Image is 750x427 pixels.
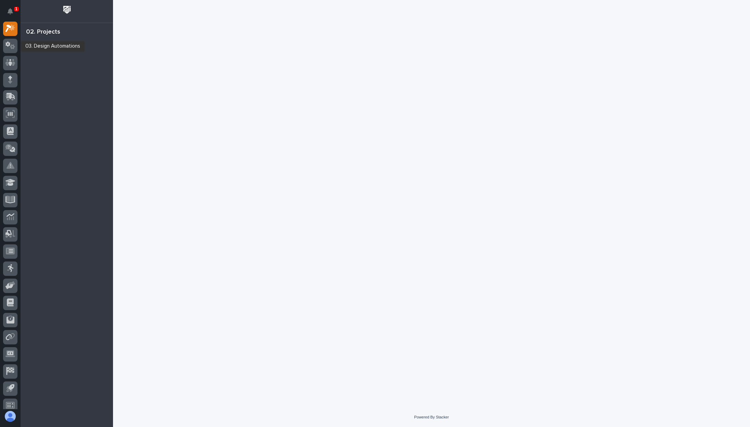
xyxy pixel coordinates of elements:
[9,8,17,19] div: Notifications1
[414,415,449,419] a: Powered By Stacker
[26,28,60,36] div: 02. Projects
[15,7,17,11] p: 1
[3,409,17,424] button: users-avatar
[3,4,17,19] button: Notifications
[61,3,73,16] img: Workspace Logo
